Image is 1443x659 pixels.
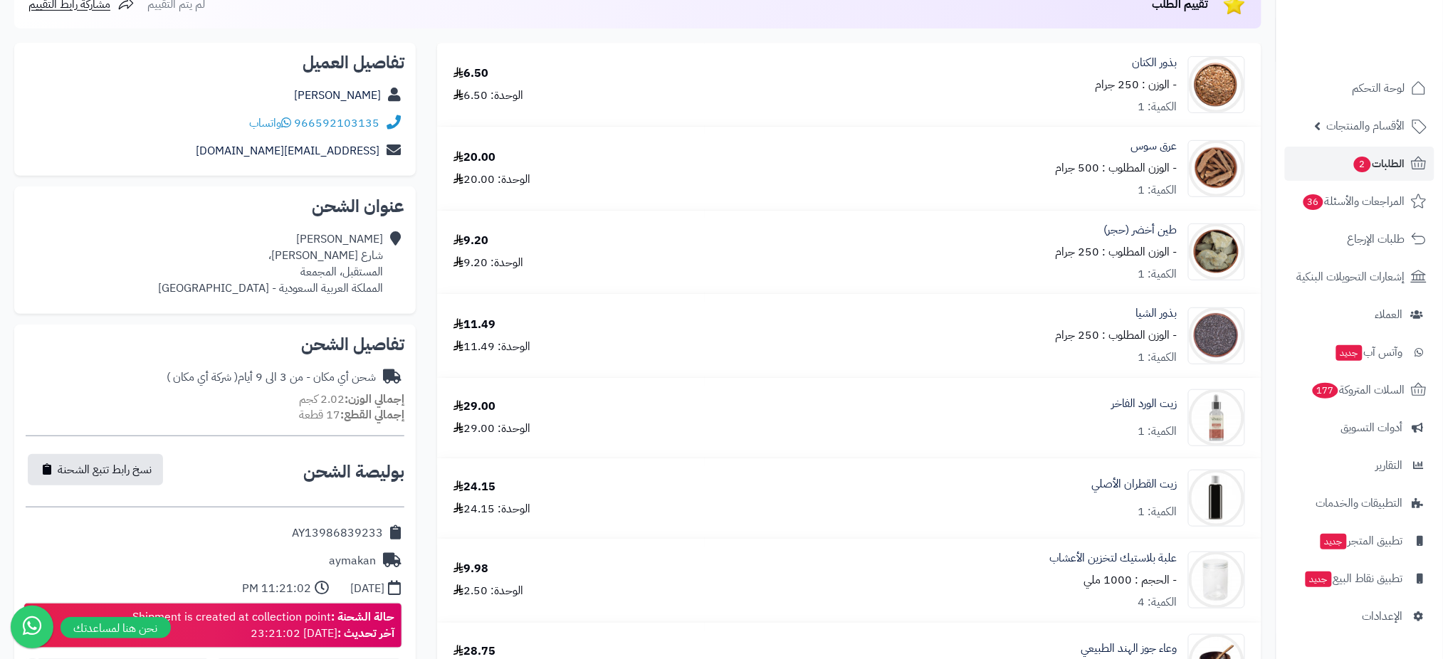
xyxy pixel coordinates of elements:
[1285,184,1434,218] a: المراجعات والأسئلة36
[1285,147,1434,181] a: الطلبات2
[329,553,376,569] div: aymakan
[1297,267,1405,287] span: إشعارات التحويلات البنكية
[26,336,404,353] h2: تفاصيل الشحن
[1131,138,1177,154] a: عرق سوس
[158,231,383,296] div: [PERSON_NAME] شارع [PERSON_NAME]، المستقبل، المجمعة المملكة العربية السعودية - [GEOGRAPHIC_DATA]
[1189,56,1244,113] img: 1628249871-Flax%20Seeds-90x90.jpg
[1348,229,1405,249] span: طلبات الإرجاع
[1285,562,1434,596] a: تطبيق نقاط البيعجديد
[1189,140,1244,197] img: 1641876737-Liquorice-90x90.jpg
[196,142,379,159] a: [EMAIL_ADDRESS][DOMAIN_NAME]
[1056,243,1177,260] small: - الوزن المطلوب : 250 جرام
[1112,396,1177,412] a: زيت الورد الفاخر
[1133,55,1177,71] a: بذور الكتان
[1285,486,1434,520] a: التطبيقات والخدمات
[1138,99,1177,115] div: الكمية: 1
[58,461,152,478] span: نسخ رابط تتبع الشحنة
[249,115,291,132] a: واتساب
[1285,448,1434,483] a: التقارير
[337,625,394,642] strong: آخر تحديث :
[331,608,394,626] strong: حالة الشحنة :
[1104,222,1177,238] a: طين أخضر (حجر)
[1138,349,1177,366] div: الكمية: 1
[1336,345,1363,361] span: جديد
[453,88,523,104] div: الوحدة: 6.50
[345,391,404,408] strong: إجمالي الوزن:
[167,369,238,386] span: ( شركة أي مكان )
[453,149,495,166] div: 20.00
[1346,38,1429,68] img: logo-2.png
[28,454,163,485] button: نسخ رابط تتبع الشحنة
[453,561,488,577] div: 9.98
[1096,76,1177,93] small: - الوزن : 250 جرام
[1353,78,1405,98] span: لوحة التحكم
[1285,260,1434,294] a: إشعارات التحويلات البنكية
[1335,342,1403,362] span: وآتس آب
[1084,571,1177,589] small: - الحجم : 1000 ملي
[1327,116,1405,136] span: الأقسام والمنتجات
[1138,504,1177,520] div: الكمية: 1
[26,198,404,215] h2: عنوان الشحن
[1353,154,1405,174] span: الطلبات
[303,463,404,480] h2: بوليصة الشحن
[1285,71,1434,105] a: لوحة التحكم
[1302,191,1405,211] span: المراجعات والأسئلة
[1050,550,1177,566] a: علبة بلاستيك لتخزين الأعشاب
[1189,307,1244,364] img: 1667661819-Chia%20Seeds-90x90.jpg
[1056,327,1177,344] small: - الوزن المطلوب : 250 جرام
[1285,599,1434,633] a: الإعدادات
[1189,552,1244,608] img: 1720546191-Plastic%20Bottle-90x90.jpg
[453,255,523,271] div: الوحدة: 9.20
[453,317,495,333] div: 11.49
[1138,423,1177,440] div: الكمية: 1
[167,369,376,386] div: شحن أي مكان - من 3 الى 9 أيام
[1136,305,1177,322] a: بذور الشيا
[1138,182,1177,199] div: الكمية: 1
[1189,389,1244,446] img: 1690433571-Rose%20Oil%20-%20Web-90x90.jpg
[1285,373,1434,407] a: السلات المتروكة177
[340,406,404,423] strong: إجمالي القطع:
[1375,305,1403,325] span: العملاء
[26,54,404,71] h2: تفاصيل العميل
[453,339,530,355] div: الوحدة: 11.49
[242,581,311,597] div: 11:21:02 PM
[1316,493,1403,513] span: التطبيقات والخدمات
[292,525,383,542] div: AY13986839233
[453,583,523,599] div: الوحدة: 2.50
[1321,534,1347,549] span: جديد
[1306,571,1332,587] span: جديد
[1092,476,1177,492] a: زيت القطران الأصلي
[1311,380,1405,400] span: السلات المتروكة
[1285,524,1434,558] a: تطبيق المتجرجديد
[453,421,530,437] div: الوحدة: 29.00
[294,87,381,104] a: [PERSON_NAME]
[453,501,530,517] div: الوحدة: 24.15
[1354,157,1371,172] span: 2
[453,399,495,415] div: 29.00
[1138,266,1177,283] div: الكمية: 1
[350,581,384,597] div: [DATE]
[453,172,530,188] div: الوحدة: 20.00
[1376,455,1403,475] span: التقارير
[1285,411,1434,445] a: أدوات التسويق
[1081,640,1177,657] a: وعاء جوز الهند الطبيعي
[453,479,495,495] div: 24.15
[453,233,488,249] div: 9.20
[132,609,394,642] div: Shipment is created at collection point [DATE] 23:21:02
[1056,159,1177,176] small: - الوزن المطلوب : 500 جرام
[1313,383,1338,399] span: 177
[294,115,379,132] a: 966592103135
[1138,594,1177,611] div: الكمية: 4
[299,391,404,408] small: 2.02 كجم
[1189,223,1244,280] img: 1657970387-Green%20Clay-90x90.jpg
[1189,470,1244,527] img: 1706024635-Tar%20Oil-90x90.jpg
[1341,418,1403,438] span: أدوات التسويق
[1285,335,1434,369] a: وآتس آبجديد
[1319,531,1403,551] span: تطبيق المتجر
[1285,222,1434,256] a: طلبات الإرجاع
[299,406,404,423] small: 17 قطعة
[1363,606,1403,626] span: الإعدادات
[1304,569,1403,589] span: تطبيق نقاط البيع
[1285,297,1434,332] a: العملاء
